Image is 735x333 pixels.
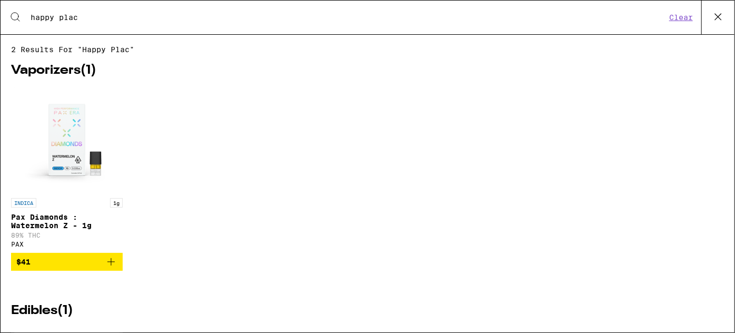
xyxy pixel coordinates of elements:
[14,87,120,193] img: PAX - Pax Diamonds : Watermelon Z - 1g
[11,253,123,271] button: Add to bag
[11,241,123,248] div: PAX
[11,45,724,54] span: 2 results for "happy plac"
[11,87,123,253] a: Open page for Pax Diamonds : Watermelon Z - 1g from PAX
[6,7,76,16] span: Hi. Need any help?
[11,64,724,77] h2: Vaporizers ( 1 )
[666,13,696,22] button: Clear
[11,198,36,208] p: INDICA
[11,305,724,317] h2: Edibles ( 1 )
[16,258,31,266] span: $41
[11,232,123,239] p: 89% THC
[110,198,123,208] p: 1g
[11,213,123,230] p: Pax Diamonds : Watermelon Z - 1g
[30,13,666,22] input: Search for products & categories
